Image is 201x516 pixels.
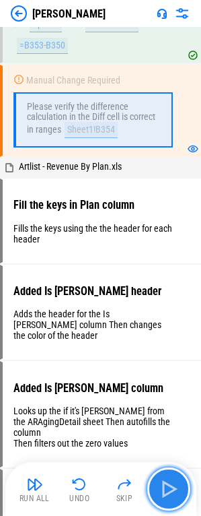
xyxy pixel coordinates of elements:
h3: Added Is [PERSON_NAME] column [13,382,173,395]
div: Undo [69,494,89,503]
button: Skip [103,473,146,505]
div: [PERSON_NAME] [32,7,106,20]
img: Settings menu [174,5,190,22]
div: Skip [116,494,133,503]
img: Skip [116,476,132,492]
span: Artlist - Revenue By Plan.xls [19,161,122,172]
img: Undo [71,476,87,492]
div: Please verify the difference calculation in the Diff cell is correct [27,102,157,122]
p: Looks up the if it's [PERSON_NAME] from the ARAgingDetail sheet Then autofills the column Then fi... [13,406,173,449]
div: Sheet1!B354 [65,122,118,138]
img: Support [157,8,167,19]
div: in ranges [27,125,61,135]
img: Run All [27,476,43,492]
h3: Added Is [PERSON_NAME] header [13,285,173,298]
div: =B353-B350 [17,38,68,54]
button: Undo [58,473,101,505]
div: Run All [19,494,50,503]
p: Fills the keys using the the header for each header [13,223,173,245]
img: Main button [158,478,179,500]
button: Run All [13,473,56,505]
img: Back [11,5,27,22]
h3: Fill the keys in Plan column [13,199,173,212]
p: Adds the header for the Is [PERSON_NAME] column Then changes the color of the header [13,309,173,341]
div: Manual Change Required [26,75,120,86]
